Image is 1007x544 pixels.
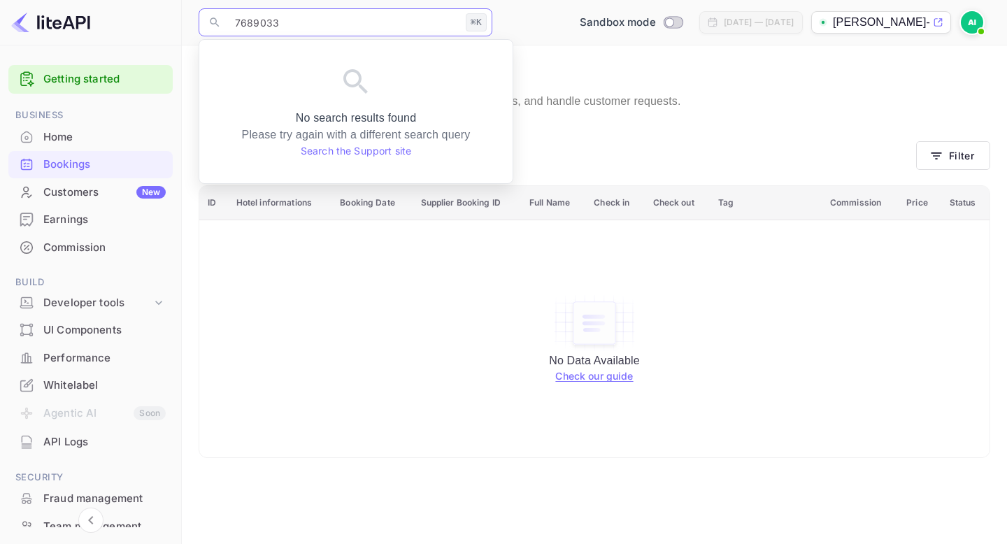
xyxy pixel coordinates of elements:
[301,143,411,158] a: Search the Support site
[8,206,173,232] a: Earnings
[552,294,636,352] img: empty-state-table.svg
[549,352,639,369] p: No Data Available
[8,275,173,290] span: Build
[466,13,487,31] div: ⌘K
[136,186,166,199] div: New
[8,485,173,513] div: Fraud management
[43,378,166,394] div: Whitelabel
[43,157,166,173] div: Bookings
[8,429,173,456] div: API Logs
[8,234,173,262] div: Commission
[580,15,656,31] span: Sandbox mode
[199,186,228,220] th: ID
[833,14,930,31] p: [PERSON_NAME]-u76iy.nui...
[8,345,173,371] a: Performance
[43,491,166,507] div: Fraud management
[8,151,173,178] div: Bookings
[11,11,90,34] img: LiteAPI logo
[8,485,173,511] a: Fraud management
[8,179,173,205] a: CustomersNew
[8,372,173,398] a: Whitelabel
[8,234,173,260] a: Commission
[8,513,173,541] div: Team management
[574,15,688,31] div: Switch to Production mode
[78,508,103,533] button: Collapse navigation
[8,513,173,539] a: Team management
[43,295,152,311] div: Developer tools
[296,110,416,127] p: No search results found
[43,240,166,256] div: Commission
[199,141,916,166] div: account-settings tabs
[227,8,460,36] input: Search (e.g. bookings, documentation)
[43,185,166,201] div: Customers
[8,108,173,123] span: Business
[585,186,644,220] th: Check in
[43,350,166,366] div: Performance
[43,434,166,450] div: API Logs
[8,429,173,454] a: API Logs
[961,11,983,34] img: Ali IHNOUSSA
[8,179,173,206] div: CustomersNew
[228,186,332,220] th: Hotel informations
[43,212,166,228] div: Earnings
[521,186,585,220] th: Full Name
[242,127,471,143] p: Please try again with a different search query
[8,206,173,234] div: Earnings
[8,345,173,372] div: Performance
[822,186,898,220] th: Commission
[43,129,166,145] div: Home
[413,186,522,220] th: Supplier Booking ID
[199,62,990,90] p: Bookings
[43,519,166,535] div: Team management
[8,317,173,343] a: UI Components
[331,186,412,220] th: Booking Date
[724,16,794,29] div: [DATE] — [DATE]
[43,322,166,338] div: UI Components
[8,65,173,94] div: Getting started
[645,186,710,220] th: Check out
[916,141,990,170] button: Filter
[555,370,633,382] a: Check our guide
[898,186,941,220] th: Price
[199,93,990,110] p: View and manage all hotel bookings, track reservation statuses, and handle customer requests.
[8,372,173,399] div: Whitelabel
[710,186,822,220] th: Tag
[8,470,173,485] span: Security
[8,124,173,150] a: Home
[8,317,173,344] div: UI Components
[8,124,173,151] div: Home
[8,291,173,315] div: Developer tools
[941,186,990,220] th: Status
[43,71,166,87] a: Getting started
[8,151,173,177] a: Bookings
[199,186,990,457] table: booking table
